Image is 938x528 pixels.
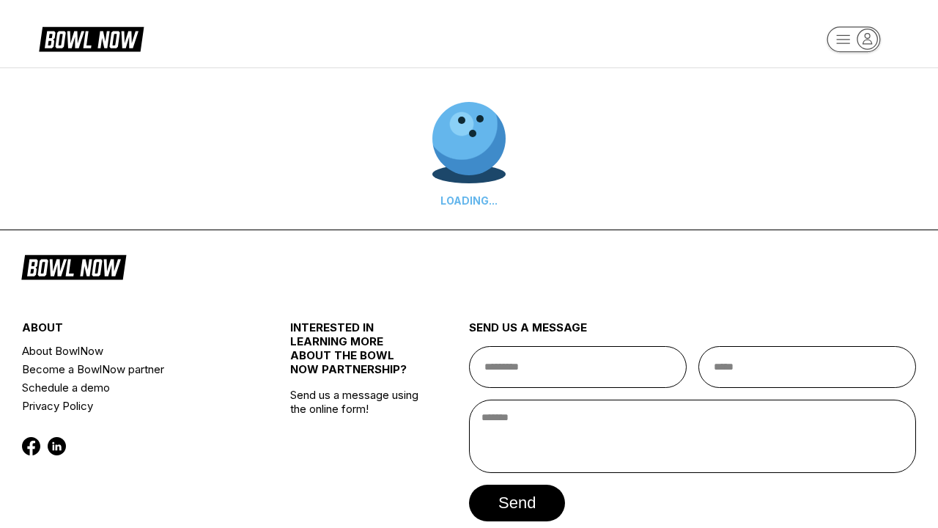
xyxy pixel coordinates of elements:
[22,320,245,342] div: about
[22,360,245,378] a: Become a BowlNow partner
[22,378,245,397] a: Schedule a demo
[469,485,565,521] button: send
[469,320,916,346] div: send us a message
[290,320,424,388] div: INTERESTED IN LEARNING MORE ABOUT THE BOWL NOW PARTNERSHIP?
[22,397,245,415] a: Privacy Policy
[22,342,245,360] a: About BowlNow
[432,194,506,207] div: LOADING...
